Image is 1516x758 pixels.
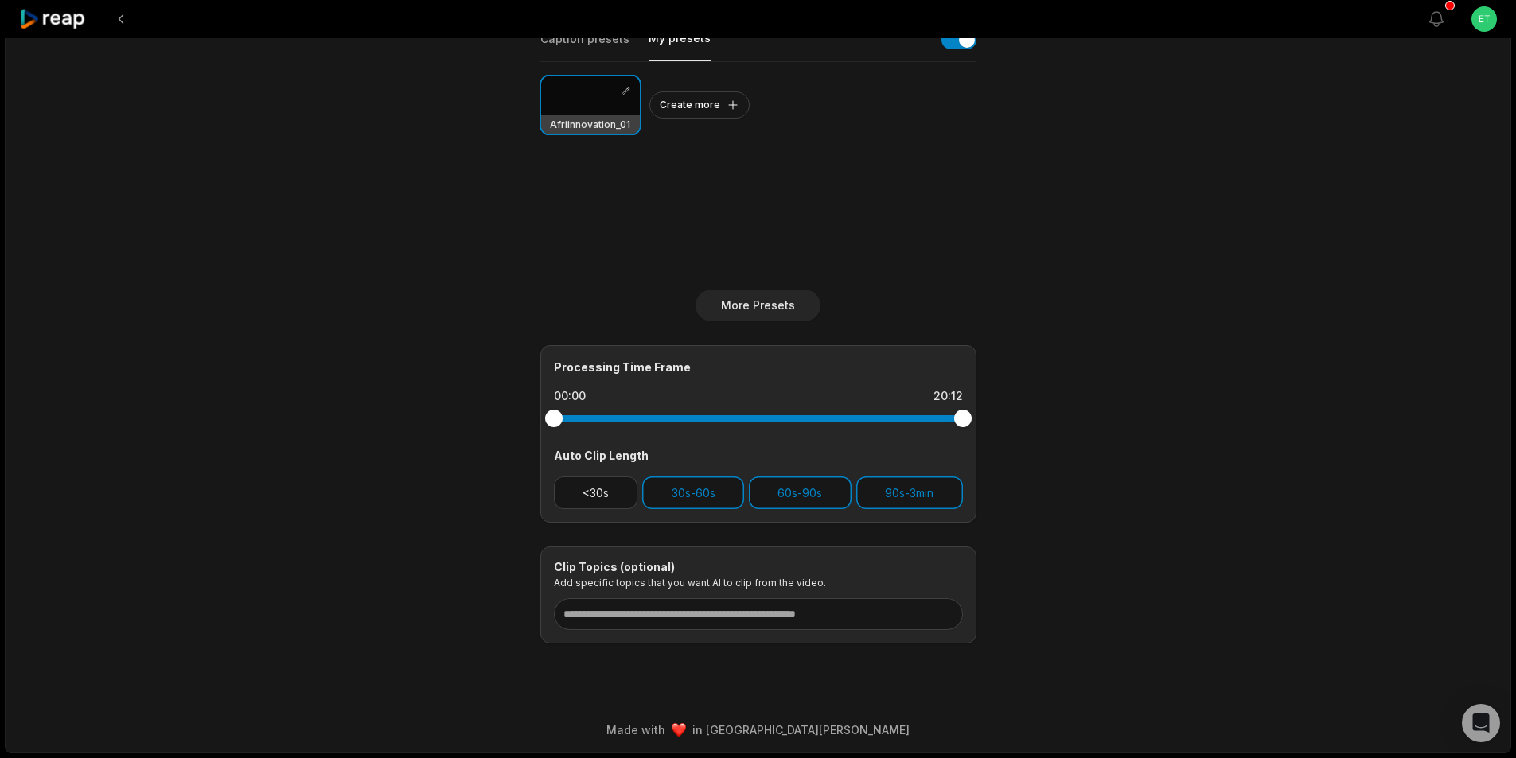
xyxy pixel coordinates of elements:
[933,388,963,404] div: 20:12
[554,476,638,509] button: <30s
[649,30,711,61] button: My presets
[550,119,630,131] h3: Afriinnovation_01
[554,359,963,375] div: Processing Time Frame
[540,31,629,61] button: Caption presets
[642,476,744,509] button: 30s-60s
[554,447,963,464] div: Auto Clip Length
[672,723,686,737] img: heart emoji
[554,577,963,589] p: Add specific topics that you want AI to clip from the video.
[554,388,586,404] div: 00:00
[20,721,1496,738] div: Made with in [GEOGRAPHIC_DATA][PERSON_NAME]
[554,560,963,574] div: Clip Topics (optional)
[696,290,820,321] button: More Presets
[749,476,852,509] button: 60s-90s
[1462,704,1500,742] div: Open Intercom Messenger
[649,91,750,119] button: Create more
[856,476,963,509] button: 90s-3min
